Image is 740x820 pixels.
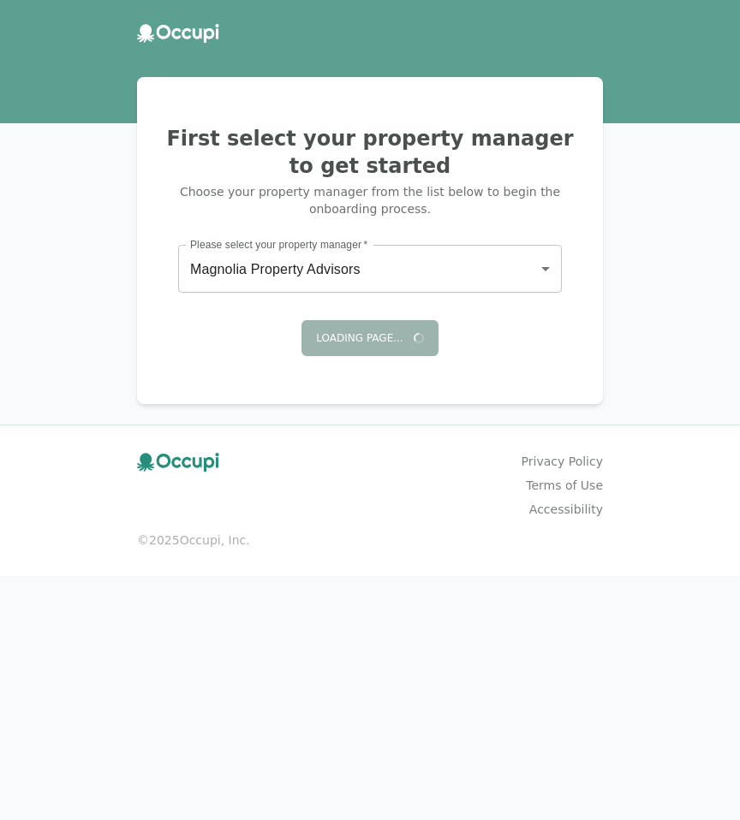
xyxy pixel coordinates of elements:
[190,237,367,252] label: Please select your property manager
[158,125,582,180] h2: First select your property manager to get started
[178,245,562,293] div: Magnolia Property Advisors
[526,477,603,494] a: Terms of Use
[529,501,603,518] a: Accessibility
[158,183,582,217] p: Choose your property manager from the list below to begin the onboarding process.
[522,453,603,470] a: Privacy Policy
[137,532,603,549] small: © 2025 Occupi, Inc.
